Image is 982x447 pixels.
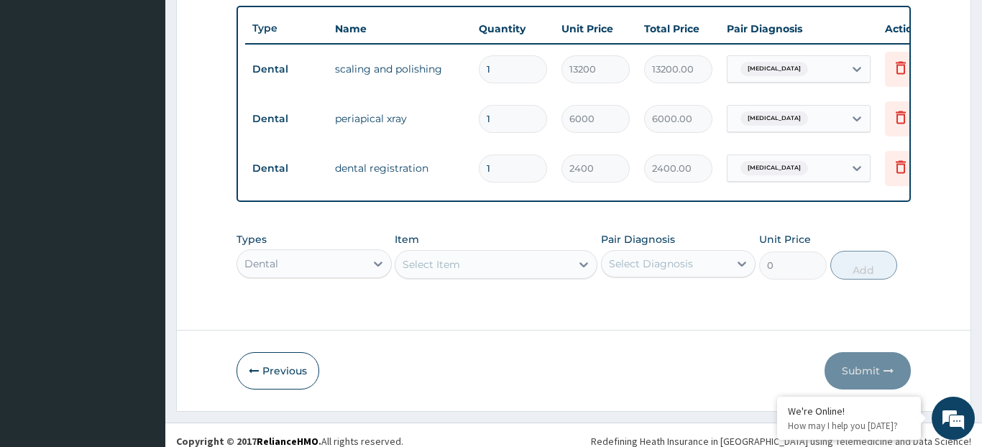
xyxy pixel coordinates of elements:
button: Submit [825,352,911,390]
div: Chat with us now [75,80,242,99]
td: periapical xray [328,104,472,133]
td: scaling and polishing [328,55,472,83]
img: d_794563401_company_1708531726252_794563401 [27,72,58,108]
td: dental registration [328,154,472,183]
label: Unit Price [759,232,811,246]
textarea: Type your message and hit 'Enter' [7,296,274,346]
p: How may I help you today? [788,420,910,432]
th: Actions [878,14,950,43]
button: Previous [237,352,319,390]
td: Dental [245,56,328,83]
span: [MEDICAL_DATA] [740,62,808,76]
div: Dental [244,257,278,271]
th: Name [328,14,472,43]
div: We're Online! [788,405,910,418]
th: Type [245,15,328,42]
span: We're online! [83,133,198,278]
div: Select Diagnosis [609,257,693,271]
div: Select Item [403,257,460,272]
th: Pair Diagnosis [720,14,878,43]
td: Dental [245,155,328,182]
td: Dental [245,106,328,132]
label: Item [395,232,419,246]
div: Minimize live chat window [236,7,270,42]
th: Unit Price [554,14,637,43]
span: [MEDICAL_DATA] [740,111,808,126]
button: Add [830,251,898,280]
th: Quantity [472,14,554,43]
th: Total Price [637,14,720,43]
span: [MEDICAL_DATA] [740,161,808,175]
label: Pair Diagnosis [601,232,675,246]
label: Types [237,234,267,246]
